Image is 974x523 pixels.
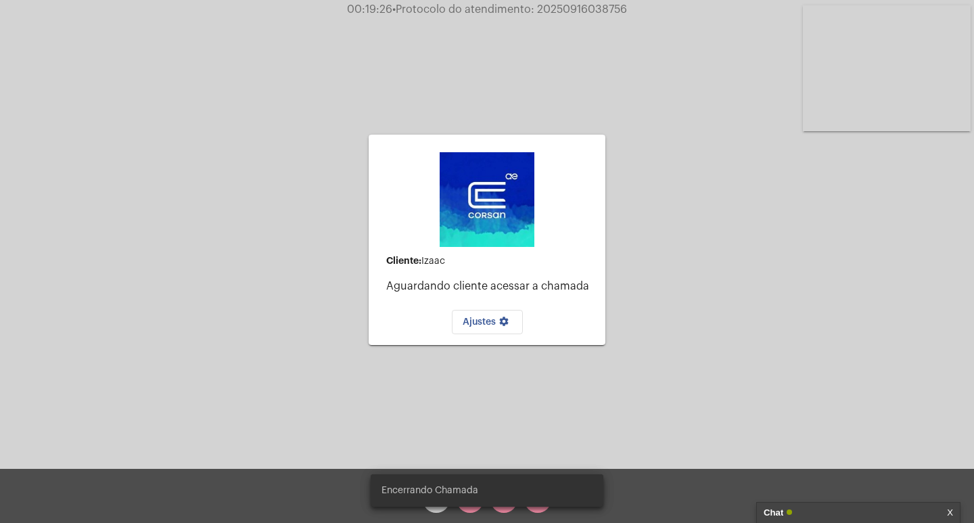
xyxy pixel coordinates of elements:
[463,317,512,327] span: Ajustes
[440,152,534,247] img: d4669ae0-8c07-2337-4f67-34b0df7f5ae4.jpeg
[386,256,595,267] div: Izaac
[787,509,792,515] span: Online
[947,503,953,523] a: X
[347,4,392,15] span: 00:19:26
[496,316,512,332] mat-icon: settings
[764,503,783,523] strong: Chat
[386,256,421,265] strong: Cliente:
[392,4,627,15] span: Protocolo do atendimento: 20250916038756
[452,310,523,334] button: Ajustes
[381,484,478,497] span: Encerrando Chamada
[392,4,396,15] span: •
[386,280,595,292] p: Aguardando cliente acessar a chamada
